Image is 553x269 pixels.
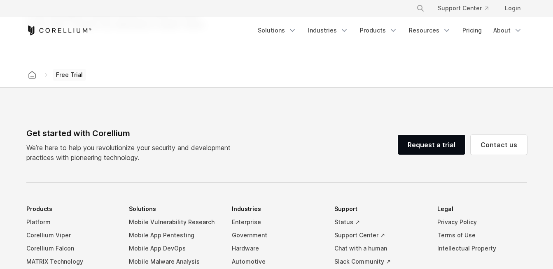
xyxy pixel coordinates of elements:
a: MATRIX Technology [26,255,116,268]
div: Get started with Corellium [26,127,237,139]
a: Pricing [457,23,487,38]
a: Intellectual Property [437,242,527,255]
a: Mobile Vulnerability Research [129,216,219,229]
a: Status ↗ [334,216,424,229]
a: Products [355,23,402,38]
a: Corellium Falcon [26,242,116,255]
a: Login [498,1,527,16]
p: We’re here to help you revolutionize your security and development practices with pioneering tech... [26,143,237,162]
a: Mobile Malware Analysis [129,255,219,268]
a: Contact us [471,135,527,155]
a: Support Center [431,1,495,16]
a: Corellium Home [26,26,92,35]
div: Navigation Menu [253,23,527,38]
a: Terms of Use [437,229,527,242]
a: Government [232,229,322,242]
a: Hardware [232,242,322,255]
button: Search [413,1,428,16]
a: Mobile App Pentesting [129,229,219,242]
a: Corellium home [25,69,40,81]
a: Platform [26,216,116,229]
a: Solutions [253,23,301,38]
a: Automotive [232,255,322,268]
a: Privacy Policy [437,216,527,229]
a: Request a trial [398,135,465,155]
a: Slack Community ↗ [334,255,424,268]
span: Free Trial [53,69,86,81]
a: Enterprise [232,216,322,229]
a: Support Center ↗ [334,229,424,242]
a: Industries [303,23,353,38]
div: Navigation Menu [406,1,527,16]
a: Mobile App DevOps [129,242,219,255]
a: Chat with a human [334,242,424,255]
a: Corellium Viper [26,229,116,242]
a: About [488,23,527,38]
a: Resources [404,23,456,38]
